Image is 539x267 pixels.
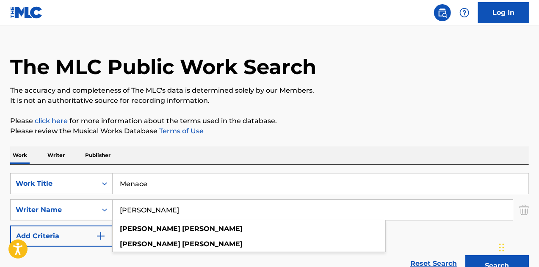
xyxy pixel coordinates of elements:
[437,8,448,18] img: search
[120,240,180,248] strong: [PERSON_NAME]
[10,85,529,96] p: The accuracy and completeness of The MLC's data is determined solely by our Members.
[10,6,43,19] img: MLC Logo
[10,126,529,136] p: Please review the Musical Works Database
[45,146,67,164] p: Writer
[520,199,529,220] img: Delete Criterion
[35,117,68,125] a: click here
[158,127,204,135] a: Terms of Use
[459,8,470,18] img: help
[10,116,529,126] p: Please for more information about the terms used in the database.
[16,179,92,189] div: Work Title
[83,146,113,164] p: Publisher
[499,235,504,260] div: Drag
[478,2,529,23] a: Log In
[120,225,180,233] strong: [PERSON_NAME]
[10,146,30,164] p: Work
[96,231,106,241] img: 9d2ae6d4665cec9f34b9.svg
[10,54,316,80] h1: The MLC Public Work Search
[16,205,92,215] div: Writer Name
[456,4,473,21] div: Help
[10,96,529,106] p: It is not an authoritative source for recording information.
[182,225,243,233] strong: [PERSON_NAME]
[497,226,539,267] iframe: Chat Widget
[434,4,451,21] a: Public Search
[10,226,113,247] button: Add Criteria
[182,240,243,248] strong: [PERSON_NAME]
